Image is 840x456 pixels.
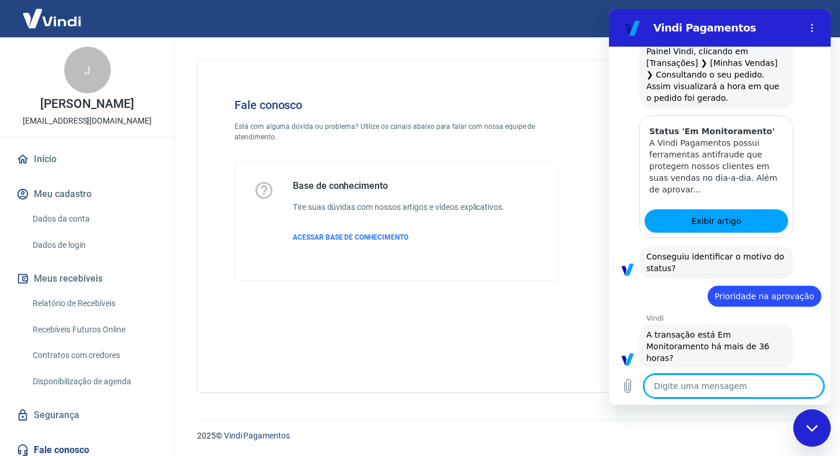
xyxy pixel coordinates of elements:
[28,233,160,257] a: Dados de login
[40,98,134,110] p: [PERSON_NAME]
[293,232,505,243] a: ACESSAR BASE DE CONHECIMENTO
[784,8,826,30] button: Sair
[28,343,160,367] a: Contratos com credores
[235,98,559,112] h4: Fale conosco
[28,370,160,394] a: Disponibilização de agenda
[28,292,160,315] a: Relatório de Recebíveis
[224,431,290,440] a: Vindi Pagamentos
[597,79,774,235] img: Fale conosco
[28,207,160,231] a: Dados da conta
[293,201,505,213] h6: Tire suas dúvidas com nossos artigos e vídeos explicativos.
[14,181,160,207] button: Meu cadastro
[28,318,160,342] a: Recebíveis Futuros Online
[609,9,831,405] iframe: Janela de mensagens
[793,409,831,447] iframe: Botão para abrir a janela de mensagens, conversa em andamento
[293,233,408,241] span: ACESSAR BASE DE CONHECIMENTO
[64,47,111,93] div: J
[293,180,505,192] h5: Base de conhecimento
[14,146,160,172] a: Início
[235,121,559,142] p: Está com alguma dúvida ou problema? Utilize os canais abaixo para falar com nossa equipe de atend...
[197,430,812,442] p: 2025 ©
[14,266,160,292] button: Meus recebíveis
[23,115,152,127] p: [EMAIL_ADDRESS][DOMAIN_NAME]
[14,402,160,428] a: Segurança
[14,1,90,36] img: Vindi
